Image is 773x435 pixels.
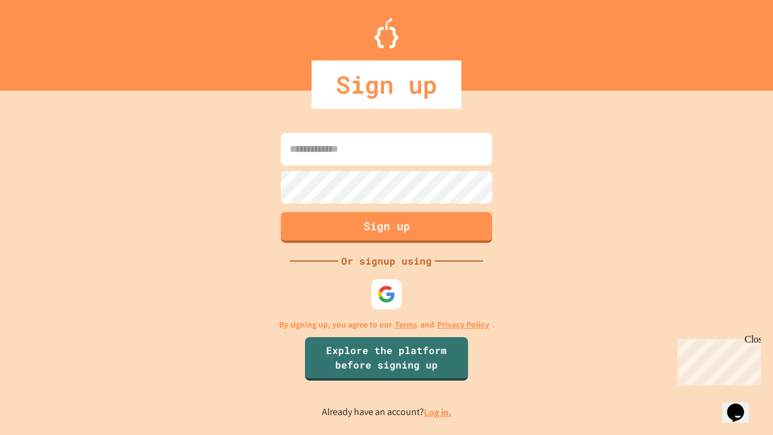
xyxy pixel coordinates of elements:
[5,5,83,77] div: Chat with us now!Close
[312,60,461,109] div: Sign up
[722,387,761,423] iframe: chat widget
[437,318,489,331] a: Privacy Policy
[338,254,435,268] div: Or signup using
[281,212,492,243] button: Sign up
[305,337,468,381] a: Explore the platform before signing up
[377,285,396,303] img: google-icon.svg
[374,18,399,48] img: Logo.svg
[673,334,761,385] iframe: chat widget
[424,406,452,419] a: Log in.
[279,318,495,331] p: By signing up, you agree to our and .
[395,318,417,331] a: Terms
[322,405,452,420] p: Already have an account?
